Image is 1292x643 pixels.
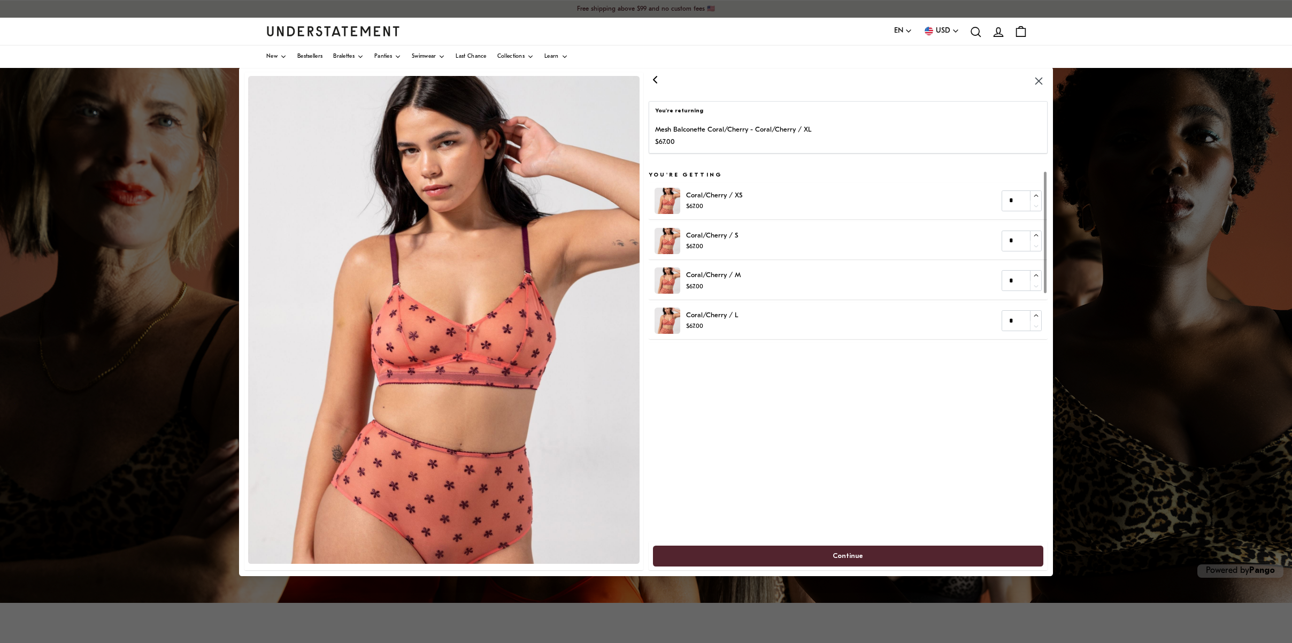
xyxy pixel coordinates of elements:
p: $67.00 [686,202,742,212]
a: Collections [497,45,534,68]
a: Bestsellers [297,45,322,68]
span: Collections [497,54,525,59]
span: New [266,54,278,59]
span: Continue [833,546,863,566]
span: Last Chance [456,54,486,59]
img: CCME-BRA-017_cd5667aa-dff4-462f-8027-d3ef62175b9f.jpg [655,268,681,294]
span: Bralettes [333,54,355,59]
span: Learn [544,54,559,59]
img: CCME-BRA-017_cd5667aa-dff4-462f-8027-d3ef62175b9f.jpg [248,76,640,564]
a: Understatement Homepage [266,26,400,36]
p: Coral/Cherry / S [686,230,738,241]
img: CCME-BRA-017_cd5667aa-dff4-462f-8027-d3ef62175b9f.jpg [655,188,681,214]
a: Last Chance [456,45,486,68]
span: Bestsellers [297,54,322,59]
img: CCME-BRA-017_cd5667aa-dff4-462f-8027-d3ef62175b9f.jpg [655,308,681,334]
p: $67.00 [655,136,811,148]
p: $67.00 [686,282,741,292]
button: EN [894,25,912,37]
span: EN [894,25,903,37]
a: Panties [374,45,401,68]
p: $67.00 [686,242,738,252]
p: Coral/Cherry / M [686,270,741,281]
a: New [266,45,287,68]
a: Swimwear [412,45,445,68]
p: Mesh Balconette Coral/Cherry - Coral/Cherry / XL [655,125,811,136]
p: You're returning [655,107,1042,116]
button: Continue [653,546,1043,567]
a: Bralettes [333,45,364,68]
h5: You're getting [649,171,1047,180]
a: Learn [544,45,568,68]
span: Swimwear [412,54,436,59]
button: USD [923,25,959,37]
img: CCME-BRA-017_cd5667aa-dff4-462f-8027-d3ef62175b9f.jpg [655,228,681,254]
span: USD [936,25,950,37]
p: Coral/Cherry / L [686,310,738,321]
span: Panties [374,54,392,59]
p: $67.00 [686,321,738,332]
p: Coral/Cherry / XS [686,190,742,201]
